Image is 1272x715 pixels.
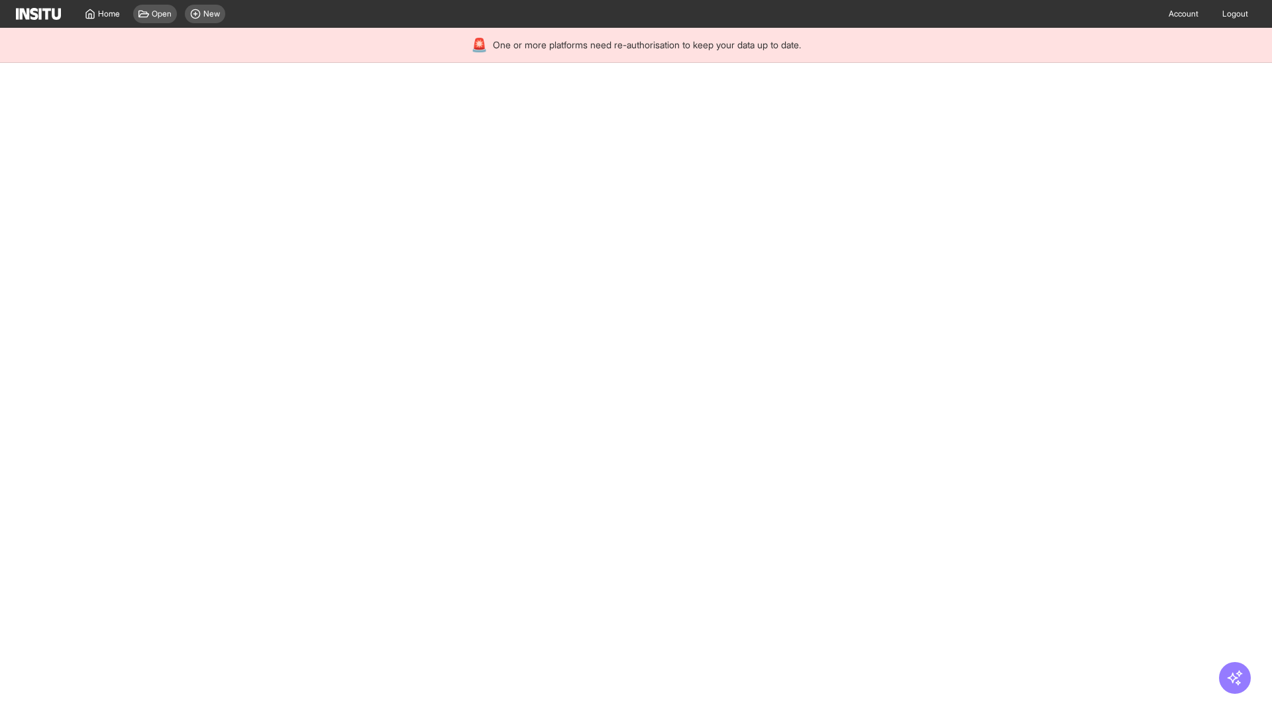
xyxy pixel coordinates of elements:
[471,36,488,54] div: 🚨
[203,9,220,19] span: New
[493,38,801,52] span: One or more platforms need re-authorisation to keep your data up to date.
[152,9,172,19] span: Open
[98,9,120,19] span: Home
[16,8,61,20] img: Logo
